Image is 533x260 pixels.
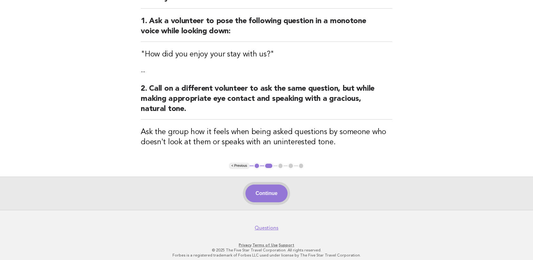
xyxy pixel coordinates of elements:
[229,163,250,169] button: < Previous
[141,49,392,60] h3: "How did you enjoy your stay with us?"
[255,225,278,231] a: Questions
[141,16,392,42] h2: 1. Ask a volunteer to pose the following question in a monotone voice while looking down:
[73,243,461,248] p: · ·
[245,185,288,202] button: Continue
[141,127,392,147] h3: Ask the group how it feels when being asked questions by someone who doesn't look at them or spea...
[252,243,278,247] a: Terms of Use
[254,163,260,169] button: 1
[264,163,273,169] button: 2
[141,84,392,120] h2: 2. Call on a different volunteer to ask the same question, but while making appropriate eye conta...
[141,67,392,76] p: --
[73,248,461,253] p: © 2025 The Five Star Travel Corporation. All rights reserved.
[279,243,294,247] a: Support
[239,243,251,247] a: Privacy
[73,253,461,258] p: Forbes is a registered trademark of Forbes LLC used under license by The Five Star Travel Corpora...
